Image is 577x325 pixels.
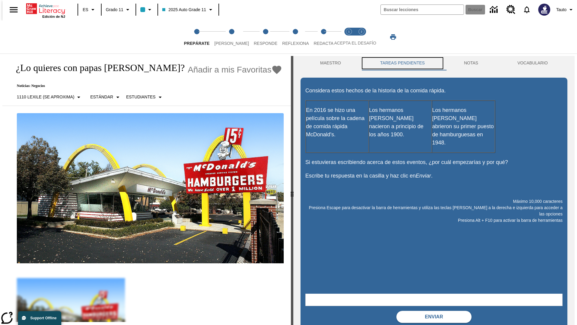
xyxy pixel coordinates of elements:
span: Prepárate [184,41,209,46]
p: En 2016 se hizo una película sobre la cadena de comida rápida McDonald's. [306,106,368,139]
button: Seleccione Lexile, 1110 Lexile (Se aproxima) [14,92,85,103]
text: 1 [348,30,350,33]
p: Estudiantes [126,94,156,100]
span: Responde [254,41,277,46]
span: Añadir a mis Favoritas [188,65,272,75]
img: Avatar [538,4,550,16]
button: TAREAS PENDIENTES [361,56,444,70]
p: Máximo 10,000 caracteres [305,198,563,205]
p: 1110 Lexile (Se aproxima) [17,94,74,100]
button: Acepta el desafío contesta step 2 of 2 [353,20,370,54]
button: Support Offline [18,311,61,325]
h1: ¿Lo quieres con papas [PERSON_NAME]? [10,62,185,73]
span: Redacta [314,41,334,46]
button: Grado: Grado 11, Elige un grado [103,4,134,15]
div: Portada [26,2,65,18]
div: Pulsa la tecla de intro o la barra espaciadora y luego presiona las flechas de derecha e izquierd... [291,56,293,325]
p: Presiona Alt + F10 para activar la barra de herramientas [305,217,563,224]
p: Los hermanos [PERSON_NAME] abrieron su primer puesto de hamburguesas en 1948. [432,106,495,147]
p: Estándar [90,94,113,100]
span: Tauto [556,7,566,13]
span: ACEPTA EL DESAFÍO [334,41,376,45]
body: Máximo 10,000 caracteres Presiona Escape para desactivar la barra de herramientas y utiliza las t... [2,5,88,10]
p: Presiona Escape para desactivar la barra de herramientas y utiliza las teclas [PERSON_NAME] a la ... [305,205,563,217]
a: Notificaciones [519,2,535,17]
p: Noticias: Negocios [10,84,282,88]
div: activity [293,56,575,325]
div: Instructional Panel Tabs [301,56,567,70]
button: Maestro [301,56,361,70]
button: Clase: 2025 Auto Grade 11, Selecciona una clase [160,4,216,15]
span: Support Offline [30,316,56,320]
button: Lee step 2 of 5 [209,20,254,54]
em: Enviar [416,173,431,179]
button: Imprimir [383,32,403,42]
span: Grado 11 [106,7,123,13]
p: Si estuvieras escribiendo acerca de estos eventos, ¿por cuál empezarías y por qué? [305,158,563,166]
button: Lenguaje: ES, Selecciona un idioma [80,4,99,15]
span: ES [83,7,88,13]
button: El color de la clase es azul claro. Cambiar el color de la clase. [138,4,156,15]
text: 2 [361,30,362,33]
span: Reflexiona [282,41,309,46]
button: Escoja un nuevo avatar [535,2,554,17]
input: Buscar campo [381,5,464,14]
button: Enviar [396,311,472,323]
button: Responde step 3 of 5 [249,20,282,54]
a: Centro de recursos, Se abrirá en una pestaña nueva. [503,2,519,18]
span: Edición de NJ [42,15,65,18]
button: Abrir el menú lateral [5,1,23,19]
button: Añadir a mis Favoritas - ¿Lo quieres con papas fritas? [188,64,282,75]
span: 2025 Auto Grade 11 [162,7,206,13]
div: reading [2,56,291,322]
button: Tipo de apoyo, Estándar [88,92,124,103]
button: Reflexiona step 4 of 5 [277,20,314,54]
button: VOCABULARIO [498,56,567,70]
button: Acepta el desafío lee step 1 of 2 [340,20,358,54]
span: [PERSON_NAME] [214,41,249,46]
button: NOTAS [444,56,498,70]
button: Redacta step 5 of 5 [309,20,338,54]
p: Considera estos hechos de la historia de la comida rápida. [305,87,563,95]
p: Escribe tu respuesta en la casilla y haz clic en . [305,172,563,180]
button: Prepárate step 1 of 5 [179,20,214,54]
a: Centro de información [486,2,503,18]
button: Perfil/Configuración [554,4,577,15]
button: Seleccionar estudiante [124,92,166,103]
img: Uno de los primeros locales de McDonald's, con el icónico letrero rojo y los arcos amarillos. [17,113,284,264]
p: Los hermanos [PERSON_NAME] nacieron a principio de los años 1900. [369,106,432,139]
